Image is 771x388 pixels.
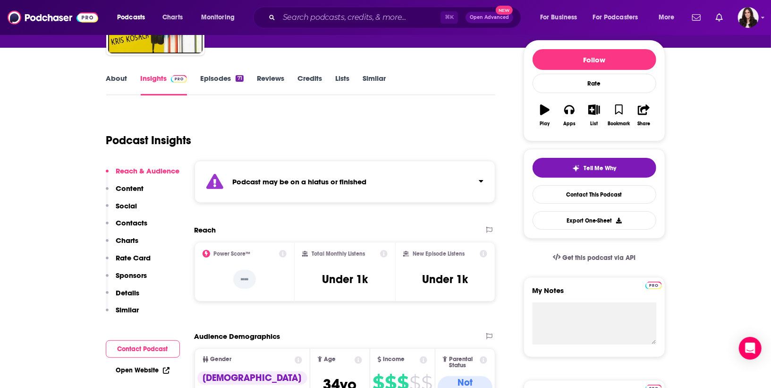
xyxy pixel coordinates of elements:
[637,121,650,127] div: Share
[738,7,759,28] img: User Profile
[449,356,478,369] span: Parental Status
[587,10,652,25] button: open menu
[141,74,187,95] a: InsightsPodchaser Pro
[106,253,151,271] button: Rate Card
[156,10,188,25] a: Charts
[116,305,139,314] p: Similar
[106,74,127,95] a: About
[335,74,349,95] a: Lists
[116,236,139,245] p: Charts
[441,11,458,24] span: ⌘ K
[106,340,180,358] button: Contact Podcast
[659,11,675,24] span: More
[116,271,147,280] p: Sponsors
[593,11,638,24] span: For Podcasters
[106,133,192,147] h1: Podcast Insights
[201,11,235,24] span: Monitoring
[257,74,284,95] a: Reviews
[466,12,513,23] button: Open AdvancedNew
[423,272,468,286] h3: Under 1k
[533,49,656,70] button: Follow
[533,98,557,132] button: Play
[572,164,580,172] img: tell me why sparkle
[106,166,180,184] button: Reach & Audience
[712,9,727,26] a: Show notifications dropdown
[195,225,216,234] h2: Reach
[533,74,656,93] div: Rate
[110,10,157,25] button: open menu
[106,201,137,219] button: Social
[540,121,550,127] div: Play
[211,356,232,362] span: Gender
[262,7,530,28] div: Search podcasts, credits, & more...
[8,9,98,26] img: Podchaser - Follow, Share and Rate Podcasts
[297,74,322,95] a: Credits
[195,161,496,203] section: Click to expand status details
[584,164,616,172] span: Tell Me Why
[582,98,606,132] button: List
[236,75,243,82] div: 71
[106,184,144,201] button: Content
[279,10,441,25] input: Search podcasts, credits, & more...
[645,282,662,289] img: Podchaser Pro
[631,98,656,132] button: Share
[688,9,704,26] a: Show notifications dropdown
[116,166,180,175] p: Reach & Audience
[540,11,577,24] span: For Business
[116,218,148,227] p: Contacts
[533,211,656,230] button: Export One-Sheet
[200,74,243,95] a: Episodes71
[470,15,509,20] span: Open Advanced
[557,98,582,132] button: Apps
[171,75,187,83] img: Podchaser Pro
[195,10,247,25] button: open menu
[195,332,280,341] h2: Audience Demographics
[363,74,386,95] a: Similar
[496,6,513,15] span: New
[116,288,140,297] p: Details
[324,356,336,362] span: Age
[563,121,576,127] div: Apps
[534,10,589,25] button: open menu
[533,286,656,302] label: My Notes
[607,98,631,132] button: Bookmark
[533,158,656,178] button: tell me why sparkleTell Me Why
[608,121,630,127] div: Bookmark
[562,254,635,262] span: Get this podcast via API
[233,270,256,289] p: --
[652,10,686,25] button: open menu
[383,356,405,362] span: Income
[106,218,148,236] button: Contacts
[117,11,145,24] span: Podcasts
[533,185,656,204] a: Contact This Podcast
[738,7,759,28] button: Show profile menu
[591,121,598,127] div: List
[214,250,251,257] h2: Power Score™
[545,246,644,269] a: Get this podcast via API
[738,7,759,28] span: Logged in as RebeccaShapiro
[645,280,662,289] a: Pro website
[116,184,144,193] p: Content
[162,11,183,24] span: Charts
[106,236,139,253] button: Charts
[116,253,151,262] p: Rate Card
[312,250,365,257] h2: Total Monthly Listens
[739,337,762,360] div: Open Intercom Messenger
[197,371,307,385] div: [DEMOGRAPHIC_DATA]
[322,272,368,286] h3: Under 1k
[116,201,137,210] p: Social
[106,288,140,306] button: Details
[233,177,367,186] strong: Podcast may be on a hiatus or finished
[413,250,465,257] h2: New Episode Listens
[106,271,147,288] button: Sponsors
[106,305,139,323] button: Similar
[116,366,169,374] a: Open Website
